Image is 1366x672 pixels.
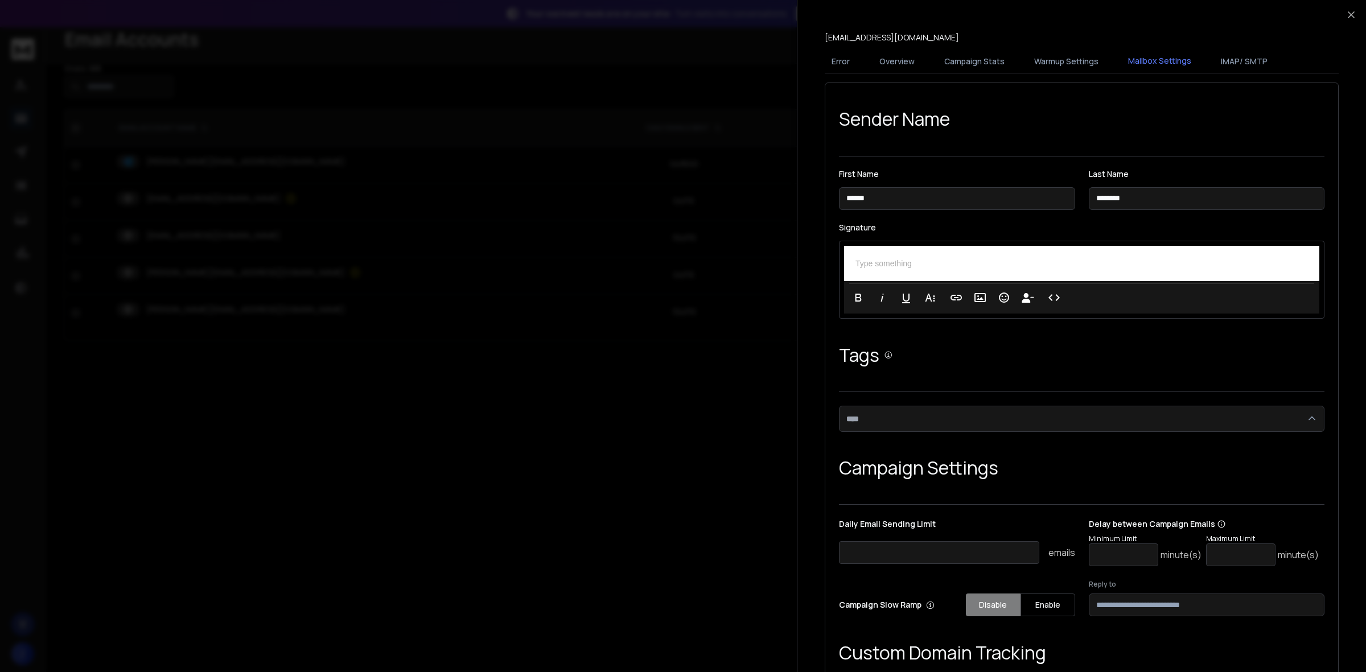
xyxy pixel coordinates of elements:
[873,49,921,74] button: Overview
[945,286,967,309] button: Insert Link (Ctrl+K)
[839,599,935,611] p: Campaign Slow Ramp
[1206,534,1319,543] p: Maximum Limit
[1089,534,1202,543] p: Minimum Limit
[969,286,991,309] button: Insert Image (Ctrl+P)
[839,457,1324,479] h1: Campaign Settings
[825,49,857,74] button: Error
[1048,546,1075,559] p: emails
[1027,49,1105,74] button: Warmup Settings
[1089,170,1325,178] label: Last Name
[993,286,1015,309] button: Emoticons
[1021,593,1075,616] button: Enable
[839,642,1324,663] h1: Custom Domain Tracking
[1161,548,1202,562] p: minute(s)
[839,170,1075,178] label: First Name
[919,286,941,309] button: More Text
[1121,48,1198,75] button: Mailbox Settings
[1089,580,1325,589] label: Reply to
[825,32,959,43] p: [EMAIL_ADDRESS][DOMAIN_NAME]
[839,518,1075,534] p: Daily Email Sending Limit
[1278,548,1319,562] p: minute(s)
[966,593,1021,616] button: Disable
[937,49,1011,74] button: Campaign Stats
[1017,286,1039,309] button: Insert Unsubscribe Link
[1089,518,1319,530] p: Delay between Campaign Emails
[847,286,869,309] button: Bold (Ctrl+B)
[1214,49,1274,74] button: IMAP/ SMTP
[1043,286,1065,309] button: Code View
[839,109,1324,130] h1: Sender Name
[871,286,893,309] button: Italic (Ctrl+I)
[839,224,1324,232] label: Signature
[895,286,917,309] button: Underline (Ctrl+U)
[839,345,879,366] h1: Tags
